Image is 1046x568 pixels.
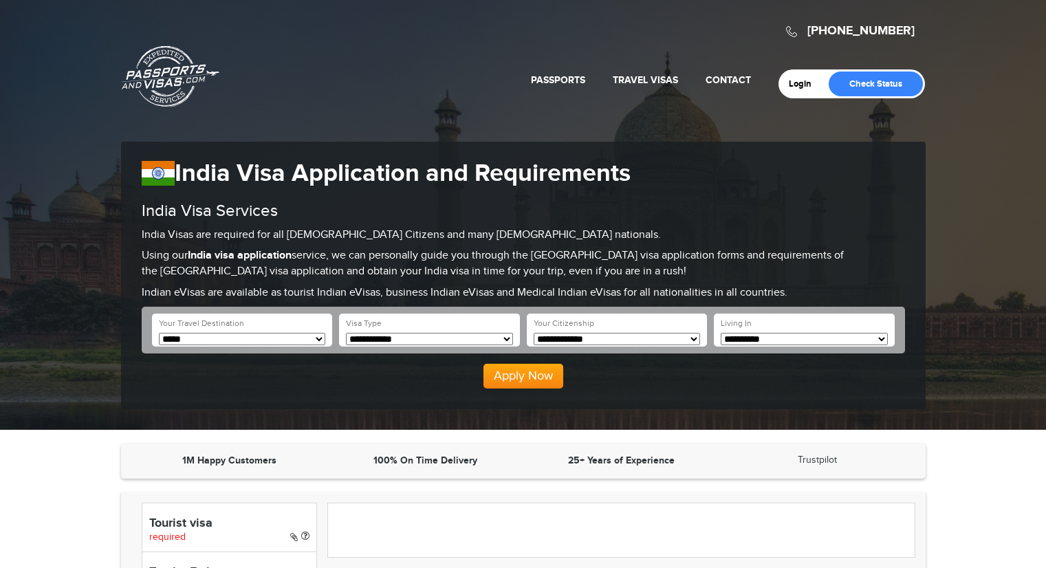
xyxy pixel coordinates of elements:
[142,228,905,243] p: India Visas are required for all [DEMOGRAPHIC_DATA] Citizens and many [DEMOGRAPHIC_DATA] nationals.
[142,159,905,188] h1: India Visa Application and Requirements
[182,455,276,466] strong: 1M Happy Customers
[122,45,219,107] a: Passports & [DOMAIN_NAME]
[301,531,309,540] i: For travel to India for tourist purposes i.e. recreation, sightseeing, casual visit to meet frien...
[149,532,186,543] span: required
[721,318,752,329] label: Living In
[483,364,563,389] button: Apply Now
[142,285,905,301] p: Indian eVisas are available as tourist Indian eVisas, business Indian eVisas and Medical Indian e...
[534,318,594,329] label: Your Citizenship
[531,74,585,86] a: Passports
[807,23,915,39] a: [PHONE_NUMBER]
[188,249,292,262] strong: India visa application
[290,532,298,542] i: Paper Visa
[142,202,905,220] h3: India Visa Services
[346,318,382,329] label: Visa Type
[142,248,905,280] p: Using our service, we can personally guide you through the [GEOGRAPHIC_DATA] visa application for...
[613,74,678,86] a: Travel Visas
[373,455,477,466] strong: 100% On Time Delivery
[706,74,751,86] a: Contact
[568,455,675,466] strong: 25+ Years of Experience
[789,78,821,89] a: Login
[798,455,837,466] a: Trustpilot
[829,72,923,96] a: Check Status
[149,517,309,531] h4: Tourist visa
[159,318,244,329] label: Your Travel Destination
